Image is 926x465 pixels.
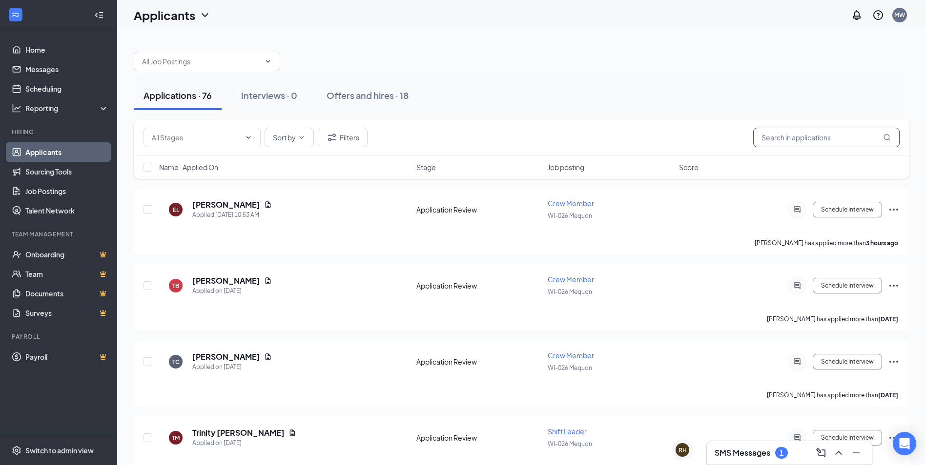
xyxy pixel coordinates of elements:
[25,162,109,181] a: Sourcing Tools
[245,134,252,141] svg: ChevronDown
[172,358,180,366] div: TC
[12,332,107,341] div: Payroll
[134,7,195,23] h1: Applicants
[192,199,260,210] h5: [PERSON_NAME]
[416,205,542,214] div: Application Review
[791,434,803,442] svg: ActiveChat
[767,315,900,323] p: [PERSON_NAME] has applied more than .
[888,356,900,368] svg: Ellipses
[548,440,592,447] span: WI-026 Mequon
[25,303,109,323] a: SurveysCrown
[548,364,592,371] span: WI-026 Mequon
[172,282,179,290] div: TB
[872,9,884,21] svg: QuestionInfo
[192,351,260,362] h5: [PERSON_NAME]
[767,391,900,399] p: [PERSON_NAME] has applied more than .
[192,427,285,438] h5: Trinity [PERSON_NAME]
[192,286,272,296] div: Applied on [DATE]
[878,315,898,323] b: [DATE]
[264,353,272,361] svg: Document
[25,181,109,201] a: Job Postings
[548,212,592,219] span: WI-026 Mequon
[866,239,898,247] b: 3 hours ago
[548,427,587,436] span: Shift Leader
[416,433,542,443] div: Application Review
[25,79,109,98] a: Scheduling
[264,277,272,285] svg: Document
[791,282,803,290] svg: ActiveChat
[833,447,844,459] svg: ChevronUp
[318,128,368,147] button: Filter Filters
[192,275,260,286] h5: [PERSON_NAME]
[172,434,180,442] div: TM
[264,58,272,65] svg: ChevronDown
[264,201,272,209] svg: Document
[12,230,107,238] div: Team Management
[888,280,900,291] svg: Ellipses
[12,128,107,136] div: Hiring
[25,264,109,284] a: TeamCrown
[273,134,296,141] span: Sort by
[416,357,542,367] div: Application Review
[813,430,882,446] button: Schedule Interview
[548,162,584,172] span: Job posting
[25,59,109,79] a: Messages
[142,56,260,67] input: All Job Postings
[831,445,846,461] button: ChevronUp
[679,446,687,454] div: RH
[199,9,211,21] svg: ChevronDown
[548,288,592,295] span: WI-026 Mequon
[679,162,699,172] span: Score
[416,281,542,291] div: Application Review
[25,40,109,59] a: Home
[813,278,882,293] button: Schedule Interview
[813,202,882,217] button: Schedule Interview
[25,284,109,303] a: DocumentsCrown
[893,432,916,455] div: Open Intercom Messenger
[241,89,297,101] div: Interviews · 0
[548,199,594,208] span: Crew Member
[25,103,109,113] div: Reporting
[755,239,900,247] p: [PERSON_NAME] has applied more than .
[888,432,900,444] svg: Ellipses
[813,354,882,369] button: Schedule Interview
[288,429,296,437] svg: Document
[813,445,829,461] button: ComposeMessage
[888,204,900,215] svg: Ellipses
[12,103,21,113] svg: Analysis
[548,351,594,360] span: Crew Member
[25,446,94,455] div: Switch to admin view
[715,447,770,458] h3: SMS Messages
[780,449,783,457] div: 1
[11,10,21,19] svg: WorkstreamLogo
[159,162,218,172] span: Name · Applied On
[192,362,272,372] div: Applied on [DATE]
[878,391,898,399] b: [DATE]
[326,132,338,143] svg: Filter
[192,210,272,220] div: Applied [DATE] 10:53 AM
[94,10,104,20] svg: Collapse
[815,447,827,459] svg: ComposeMessage
[12,446,21,455] svg: Settings
[298,134,306,141] svg: ChevronDown
[144,89,212,101] div: Applications · 76
[152,132,241,143] input: All Stages
[25,347,109,367] a: PayrollCrown
[548,275,594,284] span: Crew Member
[25,201,109,220] a: Talent Network
[192,438,296,448] div: Applied on [DATE]
[416,162,436,172] span: Stage
[851,9,863,21] svg: Notifications
[327,89,409,101] div: Offers and hires · 18
[25,245,109,264] a: OnboardingCrown
[894,11,905,19] div: MW
[883,134,891,141] svg: MagnifyingGlass
[753,128,900,147] input: Search in applications
[791,358,803,366] svg: ActiveChat
[850,447,862,459] svg: Minimize
[173,206,179,214] div: EL
[791,206,803,213] svg: ActiveChat
[25,142,109,162] a: Applicants
[265,128,314,147] button: Sort byChevronDown
[848,445,864,461] button: Minimize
